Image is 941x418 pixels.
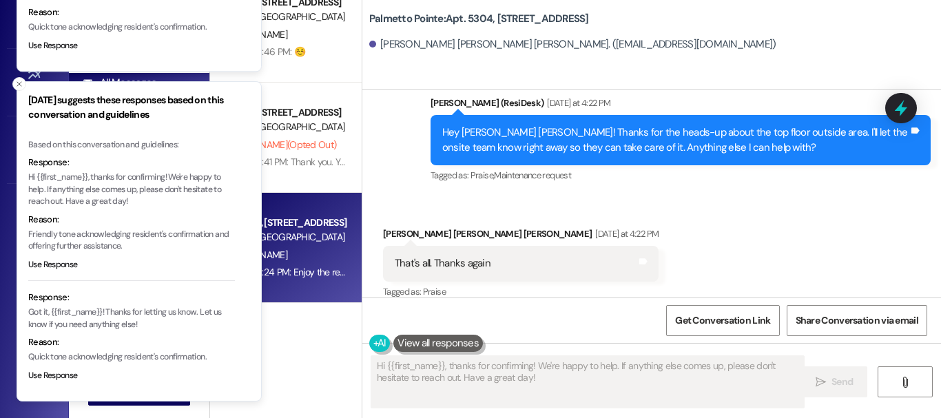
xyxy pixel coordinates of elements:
[494,169,571,181] span: Maintenance request
[7,199,62,236] a: Support
[431,96,931,115] div: [PERSON_NAME] (ResiDesk)
[28,229,235,253] p: Friendly tone acknowledging resident's confirmation and offering further assistance.
[218,138,336,151] span: [PERSON_NAME] (Opted Out)
[7,132,62,169] a: Account
[28,22,235,34] p: Quick tone acknowledging resident's confirmation.
[816,377,826,388] i: 
[28,291,235,304] div: Response:
[666,305,779,336] button: Get Conversation Link
[28,306,235,331] p: Got it, {{first_name}}! Thanks for letting us know. Let us know if you need anything else!
[28,6,235,20] div: Reason:
[28,335,235,349] div: Reason:
[787,305,927,336] button: Share Conversation via email
[28,351,235,364] p: Quick tone acknowledging resident's confirmation.
[28,213,235,227] div: Reason:
[218,28,287,41] span: [PERSON_NAME]
[7,63,62,101] a: Site Visit •
[383,227,659,246] div: [PERSON_NAME] [PERSON_NAME] [PERSON_NAME]
[442,125,909,155] div: Hey [PERSON_NAME] [PERSON_NAME]! Thanks for the heads-up about the top floor outside area. I'll l...
[218,230,346,244] div: Property: [GEOGRAPHIC_DATA]
[218,249,287,261] span: [PERSON_NAME]
[544,96,610,110] div: [DATE] at 4:22 PM
[369,12,589,26] b: Palmetto Pointe: Apt. 5304, [STREET_ADDRESS]
[383,282,659,302] div: Tagged as:
[28,40,78,52] button: Use Response
[218,10,346,24] div: Property: [GEOGRAPHIC_DATA]
[28,259,78,271] button: Use Response
[218,266,406,278] div: [DATE] at 4:24 PM: Enjoy the rest of the day! 😃
[431,165,931,185] div: Tagged as:
[28,370,78,382] button: Use Response
[218,216,346,230] div: Apt. 5304, [STREET_ADDRESS]
[900,377,910,388] i: 
[218,45,305,58] div: [DATE] at 4:46 PM: ☺️
[28,156,235,169] div: Response:
[218,105,346,120] div: Apt. 3101, [STREET_ADDRESS]
[28,171,235,208] p: Hi {{first_name}}, thanks for confirming! We're happy to help. If anything else comes up, please ...
[371,356,804,408] textarea: Hi {{first_name}}, thanks for confirming! We're happy to help. If anything else comes up, please ...
[796,313,918,328] span: Share Conversation via email
[675,313,770,328] span: Get Conversation Link
[395,256,490,271] div: That's all. Thanks again
[369,37,776,52] div: [PERSON_NAME] [PERSON_NAME] [PERSON_NAME]. ([EMAIL_ADDRESS][DOMAIN_NAME])
[592,227,659,241] div: [DATE] at 4:22 PM
[423,286,446,297] span: Praise
[470,169,494,181] span: Praise ,
[28,139,235,151] div: Based on this conversation and guidelines:
[218,120,346,134] div: Property: [GEOGRAPHIC_DATA]
[12,77,26,91] button: Close toast
[801,366,868,397] button: Send
[28,93,235,122] h3: [DATE] suggests these responses based on this conversation and guidelines
[831,375,853,389] span: Send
